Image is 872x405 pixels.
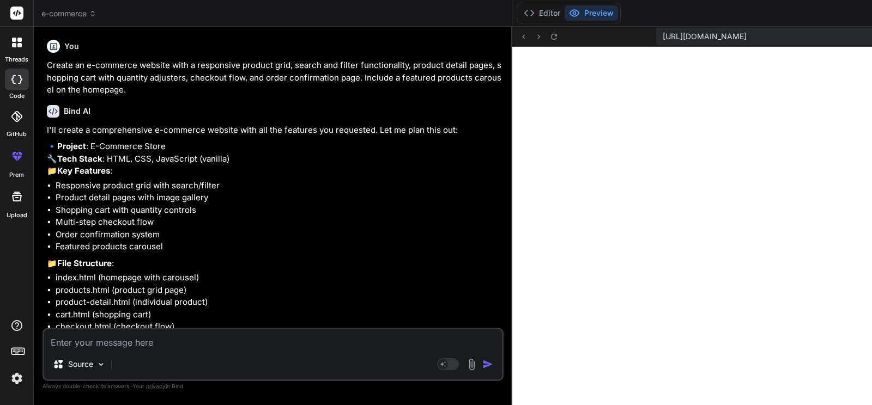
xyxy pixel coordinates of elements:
p: Source [68,359,93,370]
strong: Tech Stack [57,154,102,164]
label: GitHub [7,130,27,139]
img: icon [482,359,493,370]
img: settings [8,369,26,388]
label: Upload [7,211,27,220]
label: code [9,91,25,101]
p: Create an e-commerce website with a responsive product grid, search and filter functionality, pro... [47,59,501,96]
h6: You [64,41,79,52]
p: I'll create a comprehensive e-commerce website with all the features you requested. Let me plan t... [47,124,501,137]
span: privacy [146,383,166,389]
label: prem [9,170,24,180]
img: Pick Models [96,360,106,369]
li: cart.html (shopping cart) [56,309,501,321]
strong: Key Features [57,165,110,176]
p: 📁 : [47,257,501,270]
h6: Bind AI [64,106,90,116]
strong: File Structure [57,258,112,268]
span: e-commerce [41,8,96,19]
button: Editor [519,5,565,21]
li: products.html (product grid page) [56,284,501,297]
li: Shopping cart with quantity controls [56,204,501,217]
li: Responsive product grid with search/filter [56,180,501,192]
p: Always double-check its answers. Your in Bind [43,381,504,391]
p: 🔹 : E-Commerce Store 🔧 : HTML, CSS, JavaScript (vanilla) 📁 : [47,140,501,177]
li: Multi-step checkout flow [56,216,501,229]
li: Product detail pages with image gallery [56,192,501,204]
span: [URL][DOMAIN_NAME] [663,31,747,42]
li: product-detail.html (individual product) [56,296,501,309]
strong: Project [57,141,86,151]
li: checkout.html (checkout flow) [56,321,501,333]
img: attachment [465,358,478,371]
li: Featured products carousel [56,241,501,253]
li: Order confirmation system [56,229,501,241]
label: threads [5,55,28,64]
li: index.html (homepage with carousel) [56,272,501,284]
button: Preview [565,5,618,21]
